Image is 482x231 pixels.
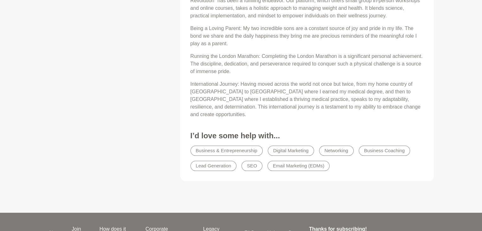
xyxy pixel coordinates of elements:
[190,53,424,75] p: Running the London Marathon: Completing the London Marathon is a significant personal achievement...
[190,25,424,47] p: Being a Loving Parent: My two incredible sons are a constant source of joy and pride in my life. ...
[190,80,424,118] p: International Journey: Having moved across the world not once but twice, from my home country of ...
[190,131,424,140] h3: I’d love some help with...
